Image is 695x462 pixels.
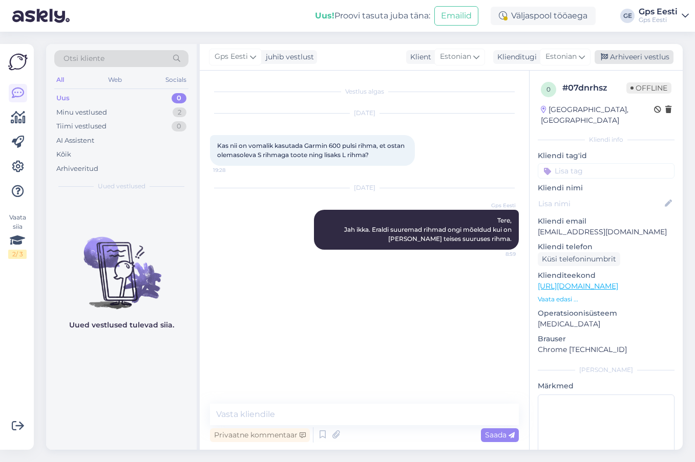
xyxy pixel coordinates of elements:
[595,50,673,64] div: Arhiveeri vestlus
[538,216,675,227] p: Kliendi email
[639,16,678,24] div: Gps Eesti
[262,52,314,62] div: juhib vestlust
[538,227,675,237] p: [EMAIL_ADDRESS][DOMAIN_NAME]
[172,121,186,131] div: 0
[538,241,675,252] p: Kliendi telefon
[98,182,145,191] span: Uued vestlused
[210,428,310,442] div: Privaatne kommentaar
[344,216,513,243] span: Tere, Jah ikka. Eraldi suuremad rihmad ongi mõeldud kui on [PERSON_NAME] teises suuruses rihma.
[538,252,620,266] div: Küsi telefoninumbrit
[538,270,675,281] p: Klienditeekond
[8,213,27,259] div: Vaata siia
[8,250,27,259] div: 2 / 3
[538,334,675,344] p: Brauser
[315,10,430,22] div: Proovi tasuta juba täna:
[538,281,618,291] a: [URL][DOMAIN_NAME]
[538,198,663,209] input: Lisa nimi
[477,202,516,209] span: Gps Eesti
[210,183,519,192] div: [DATE]
[434,6,478,26] button: Emailid
[163,73,188,86] div: Socials
[215,51,248,62] span: Gps Eesti
[406,52,431,62] div: Klient
[491,7,596,25] div: Väljaspool tööaega
[477,250,516,258] span: 8:59
[493,52,537,62] div: Klienditugi
[64,53,104,64] span: Otsi kliente
[210,87,519,96] div: Vestlus algas
[8,52,28,72] img: Askly Logo
[69,320,174,331] p: Uued vestlused tulevad siia.
[538,295,675,304] p: Vaata edasi ...
[562,82,626,94] div: # 07dnrhsz
[54,73,66,86] div: All
[538,163,675,179] input: Lisa tag
[538,308,675,319] p: Operatsioonisüsteem
[56,136,94,146] div: AI Assistent
[56,107,107,118] div: Minu vestlused
[538,381,675,391] p: Märkmed
[545,51,577,62] span: Estonian
[538,365,675,375] div: [PERSON_NAME]
[538,150,675,161] p: Kliendi tag'id
[217,142,406,159] span: Kas nii on vomalik kasutada Garmin 600 pulsi rihma, et ostan olemasoleva S rihmaga toote ning lis...
[639,8,689,24] a: Gps EestiGps Eesti
[56,93,70,103] div: Uus
[315,11,334,20] b: Uus!
[620,9,635,23] div: GE
[626,82,671,94] span: Offline
[46,218,197,311] img: No chats
[56,121,107,131] div: Tiimi vestlused
[106,73,124,86] div: Web
[485,430,515,439] span: Saada
[440,51,471,62] span: Estonian
[538,344,675,355] p: Chrome [TECHNICAL_ID]
[210,108,519,118] div: [DATE]
[172,93,186,103] div: 0
[538,135,675,144] div: Kliendi info
[541,104,654,126] div: [GEOGRAPHIC_DATA], [GEOGRAPHIC_DATA]
[56,149,71,160] div: Kõik
[213,166,251,174] span: 19:28
[56,164,98,174] div: Arhiveeritud
[538,319,675,329] p: [MEDICAL_DATA]
[173,107,186,118] div: 2
[639,8,678,16] div: Gps Eesti
[538,183,675,193] p: Kliendi nimi
[546,85,551,93] span: 0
